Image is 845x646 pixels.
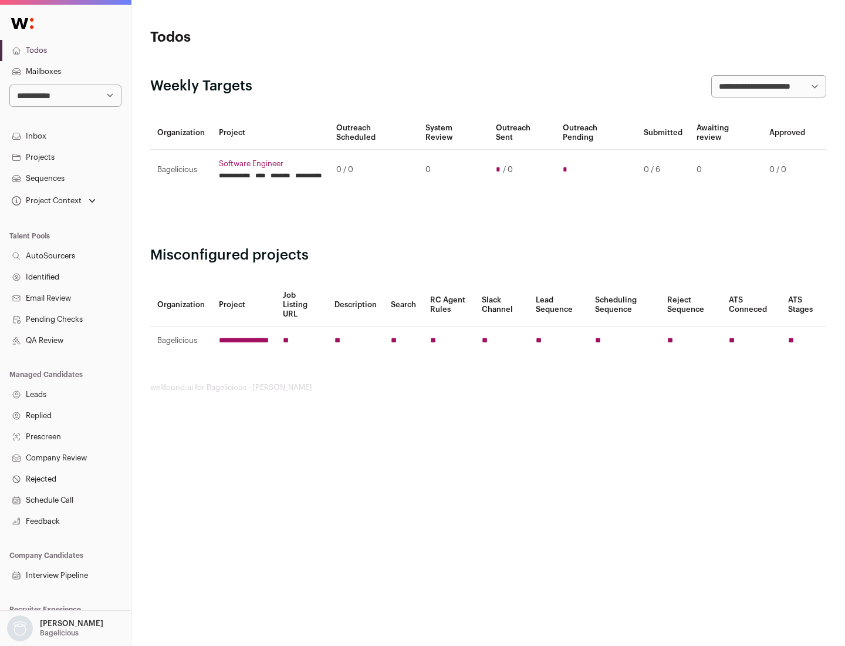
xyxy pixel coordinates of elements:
th: Reject Sequence [660,284,722,327]
td: 0 / 0 [329,150,418,190]
td: Bagelicious [150,327,212,355]
th: Search [384,284,423,327]
h2: Weekly Targets [150,77,252,96]
h1: Todos [150,28,376,47]
th: Submitted [637,116,689,150]
button: Open dropdown [5,615,106,641]
th: Approved [762,116,812,150]
footer: wellfound:ai for Bagelicious - [PERSON_NAME] [150,383,826,392]
td: 0 / 0 [762,150,812,190]
th: System Review [418,116,488,150]
p: Bagelicious [40,628,79,638]
th: Description [327,284,384,327]
td: Bagelicious [150,150,212,190]
th: RC Agent Rules [423,284,474,327]
th: Outreach Pending [556,116,636,150]
th: ATS Stages [781,284,826,327]
th: Project [212,284,276,327]
a: Software Engineer [219,159,322,169]
th: ATS Conneced [722,284,780,327]
button: Open dropdown [9,193,98,209]
td: 0 / 6 [637,150,689,190]
th: Scheduling Sequence [588,284,660,327]
div: Project Context [9,196,82,206]
th: Outreach Scheduled [329,116,418,150]
th: Organization [150,284,212,327]
span: / 0 [503,165,513,174]
td: 0 [689,150,762,190]
th: Job Listing URL [276,284,327,327]
p: [PERSON_NAME] [40,619,103,628]
th: Awaiting review [689,116,762,150]
th: Organization [150,116,212,150]
h2: Misconfigured projects [150,246,826,265]
th: Lead Sequence [529,284,588,327]
img: nopic.png [7,615,33,641]
th: Outreach Sent [489,116,556,150]
th: Project [212,116,329,150]
td: 0 [418,150,488,190]
img: Wellfound [5,12,40,35]
th: Slack Channel [475,284,529,327]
